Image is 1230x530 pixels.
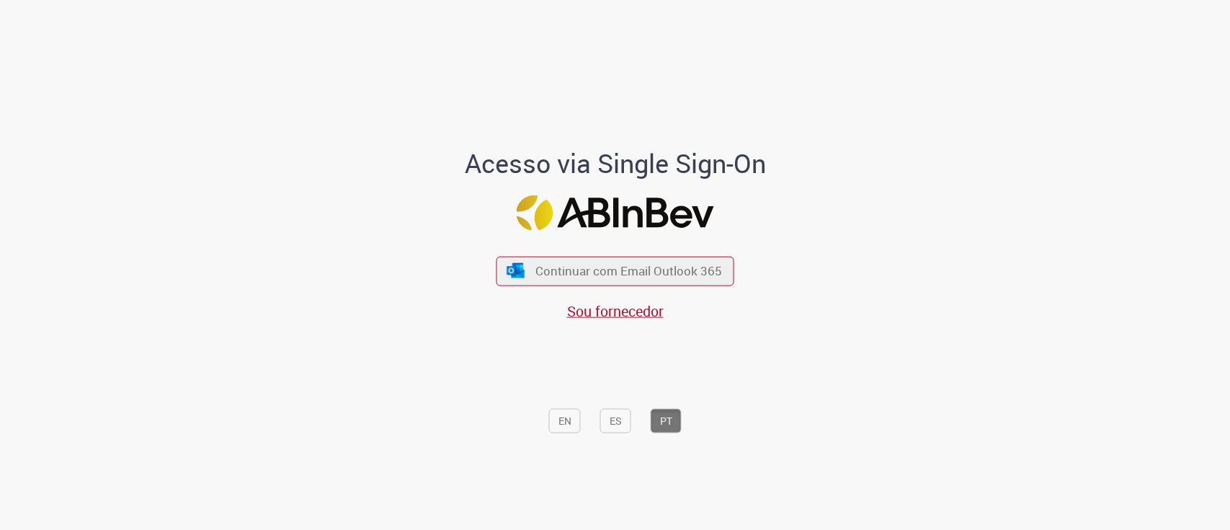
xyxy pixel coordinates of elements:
[549,409,581,433] button: EN
[415,149,815,178] h1: Acesso via Single Sign-On
[535,262,722,279] span: Continuar com Email Outlook 365
[600,409,631,433] button: ES
[496,256,734,286] button: ícone Azure/Microsoft 360 Continuar com Email Outlook 365
[567,301,664,321] a: Sou fornecedor
[505,263,525,278] img: ícone Azure/Microsoft 360
[651,409,682,433] button: PT
[517,195,714,231] img: Logo ABInBev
